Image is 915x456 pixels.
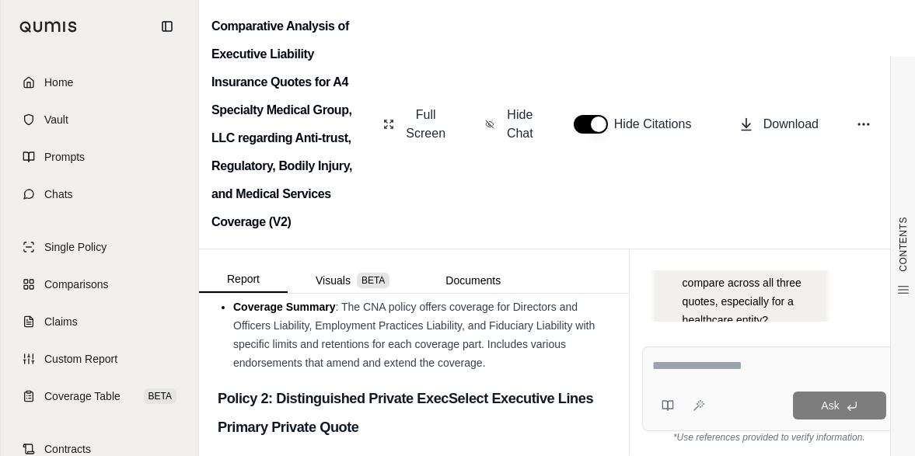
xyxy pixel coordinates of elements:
[614,115,701,134] span: Hide Citations
[44,112,68,127] span: Vault
[44,314,78,329] span: Claims
[793,392,886,419] button: Ask
[897,217,910,272] span: CONTENTS
[10,342,189,376] a: Custom Report
[233,301,595,369] span: : The CNA policy offers coverage for Directors and Officers Liability, Employment Practices Liabi...
[377,99,454,149] button: Full Screen
[44,149,85,165] span: Prompts
[403,106,448,143] span: Full Screen
[155,14,180,39] button: Collapse sidebar
[417,268,529,293] button: Documents
[44,239,107,255] span: Single Policy
[233,301,336,313] span: Coverage Summary
[44,388,120,404] span: Coverage Table
[19,21,78,33] img: Qumis Logo
[357,273,389,288] span: BETA
[10,177,189,211] a: Chats
[199,266,288,293] button: Report
[10,65,189,99] a: Home
[10,305,189,339] a: Claims
[10,103,189,137] a: Vault
[44,75,73,90] span: Home
[218,385,610,441] h3: Policy 2: Distinguished Private ExecSelect Executive Lines Primary Private Quote
[44,351,117,367] span: Custom Report
[10,379,189,413] a: Coverage TableBETA
[144,388,176,404] span: BETA
[763,115,819,134] span: Download
[732,109,825,140] button: Download
[44,186,73,202] span: Chats
[10,267,189,301] a: Comparisons
[821,399,839,412] span: Ask
[642,431,896,444] div: *Use references provided to verify information.
[10,230,189,264] a: Single Policy
[479,99,543,149] button: Hide Chat
[211,12,369,236] h2: Comparative Analysis of Executive Liability Insurance Quotes for A4 Specialty Medical Group, LLC ...
[44,277,108,292] span: Comparisons
[504,106,536,143] span: Hide Chat
[10,140,189,174] a: Prompts
[288,268,417,293] button: Visuals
